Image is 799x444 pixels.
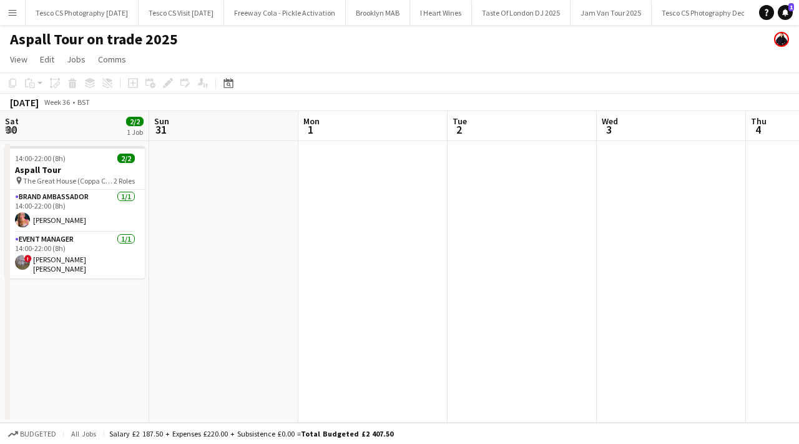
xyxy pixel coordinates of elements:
[5,116,19,127] span: Sat
[69,429,99,438] span: All jobs
[5,232,145,279] app-card-role: Event Manager1/114:00-22:00 (8h)![PERSON_NAME] [PERSON_NAME]
[571,1,652,25] button: Jam Van Tour 2025
[40,54,54,65] span: Edit
[98,54,126,65] span: Comms
[10,30,178,49] h1: Aspall Tour on trade 2025
[749,122,767,137] span: 4
[10,96,39,109] div: [DATE]
[652,1,755,25] button: Tesco CS Photography Dec
[5,164,145,175] h3: Aspall Tour
[5,146,145,279] app-job-card: 14:00-22:00 (8h)2/2Aspall Tour The Great House (Coppa Club) RG42 RolesBrand Ambassador1/114:00-22...
[774,32,789,47] app-user-avatar: Danielle Ferguson
[5,190,145,232] app-card-role: Brand Ambassador1/114:00-22:00 (8h)[PERSON_NAME]
[15,154,66,163] span: 14:00-22:00 (8h)
[5,51,32,67] a: View
[346,1,410,25] button: Brooklyn MAB
[301,429,393,438] span: Total Budgeted £2 407.50
[602,116,618,127] span: Wed
[26,1,139,25] button: Tesco CS Photography [DATE]
[224,1,346,25] button: Freeway Cola - Pickle Activation
[6,427,58,441] button: Budgeted
[41,97,72,107] span: Week 36
[472,1,571,25] button: Taste Of London DJ 2025
[788,3,794,11] span: 1
[139,1,224,25] button: Tesco CS Visit [DATE]
[10,54,27,65] span: View
[778,5,793,20] a: 1
[93,51,131,67] a: Comms
[3,122,19,137] span: 30
[67,54,86,65] span: Jobs
[117,154,135,163] span: 2/2
[114,176,135,185] span: 2 Roles
[303,116,320,127] span: Mon
[127,127,143,137] div: 1 Job
[20,430,56,438] span: Budgeted
[301,122,320,137] span: 1
[77,97,90,107] div: BST
[453,116,467,127] span: Tue
[751,116,767,127] span: Thu
[126,117,144,126] span: 2/2
[410,1,472,25] button: I Heart Wines
[109,429,393,438] div: Salary £2 187.50 + Expenses £220.00 + Subsistence £0.00 =
[451,122,467,137] span: 2
[152,122,169,137] span: 31
[600,122,618,137] span: 3
[35,51,59,67] a: Edit
[23,176,114,185] span: The Great House (Coppa Club) RG4
[62,51,91,67] a: Jobs
[154,116,169,127] span: Sun
[24,255,32,262] span: !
